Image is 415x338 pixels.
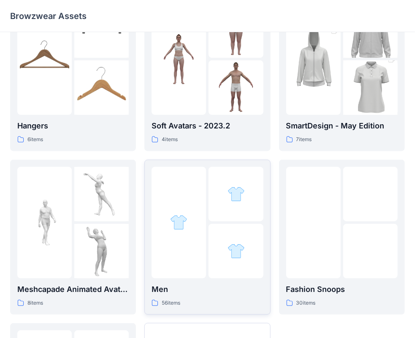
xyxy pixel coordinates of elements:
[17,32,72,86] img: folder 1
[10,10,87,22] p: Browzwear Assets
[228,243,245,260] img: folder 3
[228,185,245,203] img: folder 2
[152,283,263,295] p: Men
[296,299,316,308] p: 30 items
[17,120,129,132] p: Hangers
[152,120,263,132] p: Soft Avatars - 2023.2
[296,135,312,144] p: 7 items
[27,135,43,144] p: 6 items
[209,60,263,115] img: folder 3
[27,299,43,308] p: 8 items
[74,224,129,278] img: folder 3
[286,120,398,132] p: SmartDesign - May Edition
[144,160,270,315] a: folder 1folder 2folder 3Men56items
[152,32,206,86] img: folder 1
[74,60,129,115] img: folder 3
[10,160,136,315] a: folder 1folder 2folder 3Meshcapade Animated Avatars8items
[286,283,398,295] p: Fashion Snoops
[286,18,341,100] img: folder 1
[343,47,398,129] img: folder 3
[170,214,187,231] img: folder 1
[74,167,129,221] img: folder 2
[279,160,405,315] a: Fashion Snoops30items
[162,299,180,308] p: 56 items
[162,135,178,144] p: 4 items
[17,195,72,250] img: folder 1
[17,283,129,295] p: Meshcapade Animated Avatars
